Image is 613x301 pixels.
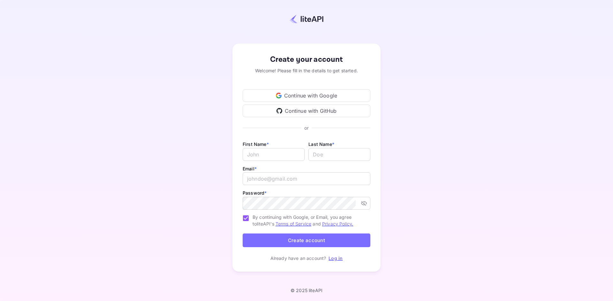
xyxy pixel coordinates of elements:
[243,172,370,185] input: johndoe@gmail.com
[243,54,370,65] div: Create your account
[290,14,323,24] img: liteapi
[276,221,311,226] a: Terms of Service
[291,288,322,293] p: © 2025 liteAPI
[270,255,326,262] p: Already have an account?
[243,141,269,147] label: First Name
[329,255,343,261] a: Log in
[253,214,365,227] span: By continuing with Google, or Email, you agree to liteAPI's and
[243,104,370,117] div: Continue with GitHub
[243,89,370,102] div: Continue with Google
[243,233,370,247] button: Create account
[322,221,353,226] a: Privacy Policy.
[243,148,305,161] input: John
[308,148,370,161] input: Doe
[243,67,370,74] div: Welcome! Please fill in the details to get started.
[358,197,370,209] button: toggle password visibility
[243,190,267,196] label: Password
[243,166,257,171] label: Email
[308,141,334,147] label: Last Name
